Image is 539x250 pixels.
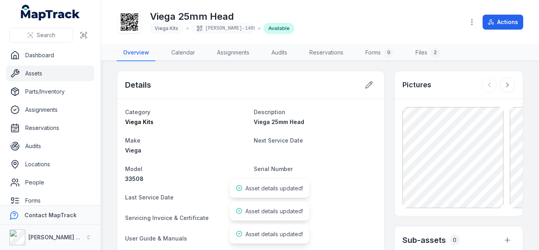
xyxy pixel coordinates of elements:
[254,165,293,172] span: Serial Number
[125,147,141,154] span: Viega
[211,45,256,61] a: Assignments
[264,23,294,34] div: Available
[125,118,153,125] span: Viega Kits
[265,45,294,61] a: Audits
[155,25,178,31] span: Viega Kits
[125,109,150,115] span: Category
[28,234,83,241] strong: [PERSON_NAME] Air
[402,235,446,246] h2: Sub-assets
[165,45,201,61] a: Calendar
[402,79,431,90] h3: Pictures
[125,137,140,144] span: Make
[125,214,209,221] span: Servicing Invoice & Certificate
[6,175,94,190] a: People
[6,84,94,100] a: Parts/Inventory
[254,109,285,115] span: Description
[192,23,255,34] div: [PERSON_NAME]-1489
[125,194,174,201] span: Last Service Date
[254,118,304,125] span: Viega 25mm Head
[150,10,294,23] h1: Viega 25mm Head
[6,66,94,81] a: Assets
[6,102,94,118] a: Assignments
[6,120,94,136] a: Reservations
[483,15,523,30] button: Actions
[449,235,460,246] div: 0
[125,79,151,90] h2: Details
[24,212,77,218] strong: Contact MapTrack
[430,48,440,57] div: 2
[384,48,393,57] div: 0
[6,156,94,172] a: Locations
[6,138,94,154] a: Audits
[303,45,350,61] a: Reservations
[245,231,303,237] span: Asset details updated!
[37,31,55,39] span: Search
[409,45,446,61] a: Files2
[359,45,400,61] a: Forms0
[125,235,187,242] span: User Guide & Manuals
[125,165,142,172] span: Model
[245,185,303,192] span: Asset details updated!
[254,137,303,144] span: Next Service Date
[117,45,155,61] a: Overview
[6,47,94,63] a: Dashboard
[21,5,80,21] a: MapTrack
[245,208,303,214] span: Asset details updated!
[6,193,94,209] a: Forms
[125,175,144,182] span: 33508
[9,28,73,43] button: Search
